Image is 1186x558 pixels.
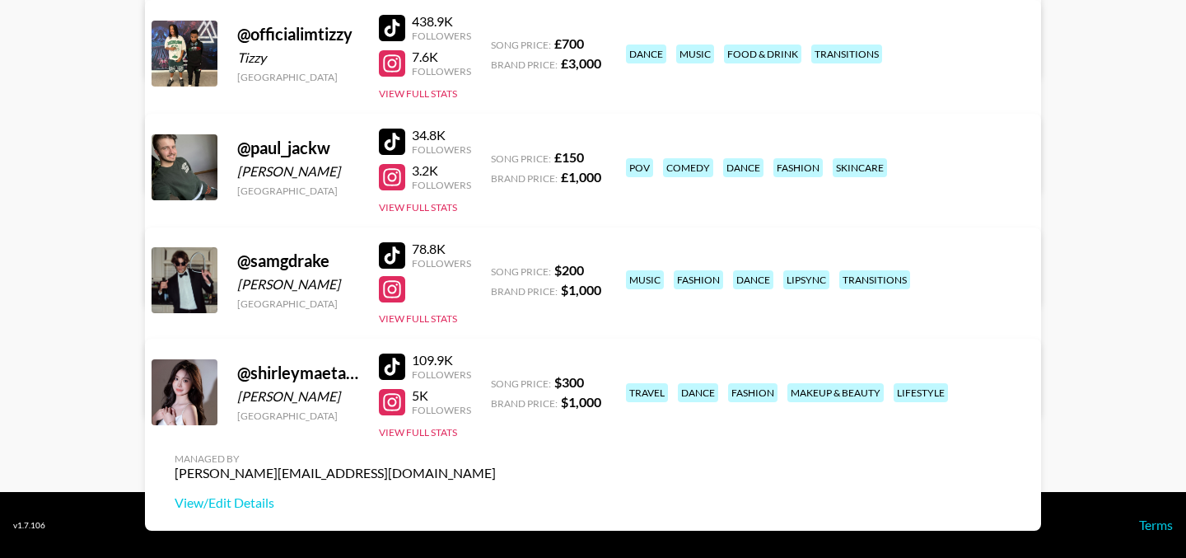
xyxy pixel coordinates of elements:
[379,312,457,325] button: View Full Stats
[733,270,773,289] div: dance
[237,410,359,422] div: [GEOGRAPHIC_DATA]
[237,24,359,45] div: @ officialimtizzy
[412,65,471,77] div: Followers
[626,45,666,63] div: dance
[724,45,801,63] div: food & drink
[412,387,471,404] div: 5K
[412,127,471,143] div: 34.8K
[412,368,471,381] div: Followers
[412,49,471,65] div: 7.6K
[561,282,601,298] strong: $ 1,000
[237,388,359,405] div: [PERSON_NAME]
[412,352,471,368] div: 109.9K
[554,262,584,278] strong: $ 200
[554,149,584,165] strong: £ 150
[412,30,471,42] div: Followers
[237,138,359,158] div: @ paul_jackw
[237,363,359,383] div: @ shirleymaetan_
[663,158,713,177] div: comedy
[379,201,457,213] button: View Full Stats
[674,270,723,289] div: fashion
[491,59,558,71] span: Brand Price:
[491,172,558,185] span: Brand Price:
[412,179,471,191] div: Followers
[626,158,653,177] div: pov
[175,465,496,481] div: [PERSON_NAME][EMAIL_ADDRESS][DOMAIN_NAME]
[491,397,558,410] span: Brand Price:
[1139,517,1173,532] a: Terms
[13,520,45,531] div: v 1.7.106
[175,495,496,511] a: View/Edit Details
[412,241,471,257] div: 78.8K
[773,158,823,177] div: fashion
[237,49,359,66] div: Tizzy
[811,45,882,63] div: transitions
[554,35,584,51] strong: £ 700
[723,158,763,177] div: dance
[678,383,718,402] div: dance
[412,13,471,30] div: 438.9K
[237,276,359,293] div: [PERSON_NAME]
[783,270,829,289] div: lipsync
[412,143,471,156] div: Followers
[787,383,884,402] div: makeup & beauty
[894,383,948,402] div: lifestyle
[626,270,664,289] div: music
[839,270,910,289] div: transitions
[561,169,601,185] strong: £ 1,000
[833,158,887,177] div: skincare
[491,285,558,298] span: Brand Price:
[491,377,551,390] span: Song Price:
[237,251,359,271] div: @ samgdrake
[379,87,457,100] button: View Full Stats
[379,426,457,438] button: View Full Stats
[491,39,551,51] span: Song Price:
[491,265,551,278] span: Song Price:
[412,257,471,270] div: Followers
[728,383,777,402] div: fashion
[626,383,668,402] div: travel
[175,452,496,465] div: Managed By
[554,374,584,390] strong: $ 300
[561,55,601,71] strong: £ 3,000
[412,162,471,179] div: 3.2K
[237,185,359,197] div: [GEOGRAPHIC_DATA]
[237,71,359,83] div: [GEOGRAPHIC_DATA]
[491,152,551,165] span: Song Price:
[237,163,359,180] div: [PERSON_NAME]
[237,298,359,310] div: [GEOGRAPHIC_DATA]
[676,45,714,63] div: music
[561,394,601,410] strong: $ 1,000
[412,404,471,416] div: Followers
